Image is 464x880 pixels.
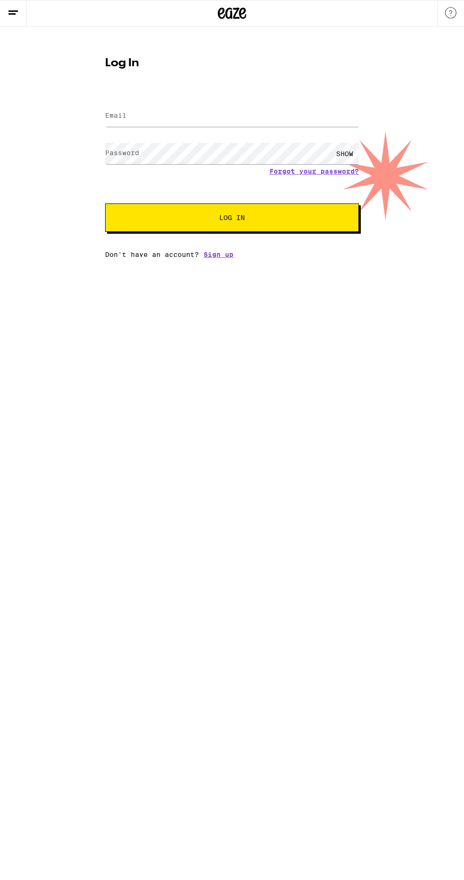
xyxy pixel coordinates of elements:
[330,143,359,164] div: SHOW
[105,58,359,69] h1: Log In
[105,149,139,157] label: Password
[204,251,233,258] a: Sign up
[105,112,126,119] label: Email
[105,251,359,258] div: Don't have an account?
[105,106,359,127] input: Email
[269,167,359,175] a: Forgot your password?
[105,203,359,232] button: Log In
[219,214,245,221] span: Log In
